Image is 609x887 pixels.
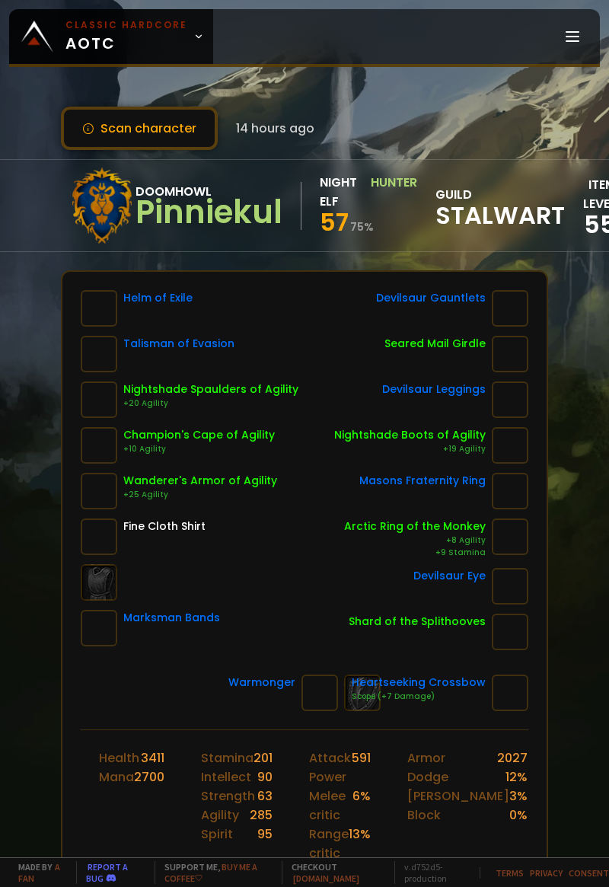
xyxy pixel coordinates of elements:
[81,610,117,646] img: item-18296
[320,205,349,239] span: 57
[492,290,528,327] img: item-15063
[81,290,117,327] img: item-11124
[123,290,193,306] div: Helm of Exile
[136,201,282,224] div: Pinniekul
[352,675,486,691] div: Heartseeking Crossbow
[492,336,528,372] img: item-19125
[407,767,448,786] div: Dodge
[352,786,371,825] div: 6 %
[228,675,295,691] div: Warmonger
[413,568,486,584] div: Devilsaur Eye
[61,107,218,150] button: Scan character
[65,18,187,55] span: AOTC
[257,825,273,844] div: 95
[301,675,338,711] img: item-13052
[123,443,275,455] div: +10 Agility
[141,748,164,767] div: 3411
[352,691,486,703] div: Scope (+7 Damage)
[505,767,528,786] div: 12 %
[201,806,239,825] div: Agility
[123,336,234,352] div: Talisman of Evasion
[359,473,486,489] div: Masons Fraternity Ring
[492,381,528,418] img: item-15062
[309,825,349,863] div: Range critic
[509,786,528,806] div: 3 %
[201,748,253,767] div: Stamina
[492,427,528,464] img: item-10222
[123,381,298,397] div: Nightshade Spaulders of Agility
[407,786,509,806] div: [PERSON_NAME]
[497,748,528,767] div: 2027
[201,825,233,844] div: Spirit
[492,473,528,509] img: item-9533
[349,614,486,630] div: Shard of the Splithooves
[282,861,385,884] span: Checkout
[253,748,273,767] div: 201
[136,182,282,201] div: Doomhowl
[250,806,273,825] div: 285
[164,861,257,884] a: Buy me a coffee
[492,675,528,711] img: item-13040
[344,518,486,534] div: Arctic Ring of the Monkey
[257,767,273,786] div: 90
[435,204,565,227] span: Stalwart
[569,867,609,879] a: Consent
[81,336,117,372] img: item-13177
[407,806,441,825] div: Block
[407,748,445,767] div: Armor
[435,185,565,227] div: guild
[530,867,563,879] a: Privacy
[344,547,486,559] div: +9 Stamina
[334,427,486,443] div: Nightshade Boots of Agility
[123,473,277,489] div: Wanderer's Armor of Agility
[123,518,206,534] div: Fine Cloth Shirt
[9,861,67,884] span: Made by
[86,861,128,884] a: Report a bug
[492,568,528,605] img: item-19991
[9,9,213,64] a: Classic HardcoreAOTC
[350,219,374,235] small: 75 %
[201,786,255,806] div: Strength
[123,427,275,443] div: Champion's Cape of Agility
[257,786,273,806] div: 63
[344,534,486,547] div: +8 Agility
[81,518,117,555] img: item-859
[382,381,486,397] div: Devilsaur Leggings
[123,489,277,501] div: +25 Agility
[394,861,470,884] span: v. d752d5 - production
[81,381,117,418] img: item-10228
[99,748,139,767] div: Health
[293,873,359,884] a: [DOMAIN_NAME]
[371,173,417,211] div: Hunter
[18,861,60,884] a: a fan
[509,806,528,825] div: 0 %
[236,119,314,138] span: 14 hours ago
[349,825,371,863] div: 13 %
[123,610,220,626] div: Marksman Bands
[155,861,273,884] span: Support me,
[99,767,134,786] div: Mana
[492,614,528,650] img: item-10659
[492,518,528,555] img: item-12014
[123,397,298,410] div: +20 Agility
[309,786,352,825] div: Melee critic
[496,867,524,879] a: Terms
[81,427,117,464] img: item-7544
[65,18,187,32] small: Classic Hardcore
[334,443,486,455] div: +19 Agility
[384,336,486,352] div: Seared Mail Girdle
[201,767,251,786] div: Intellect
[81,473,117,509] img: item-10105
[376,290,486,306] div: Devilsaur Gauntlets
[309,748,352,786] div: Attack Power
[352,748,371,786] div: 591
[320,173,366,211] div: Night Elf
[134,767,164,786] div: 2700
